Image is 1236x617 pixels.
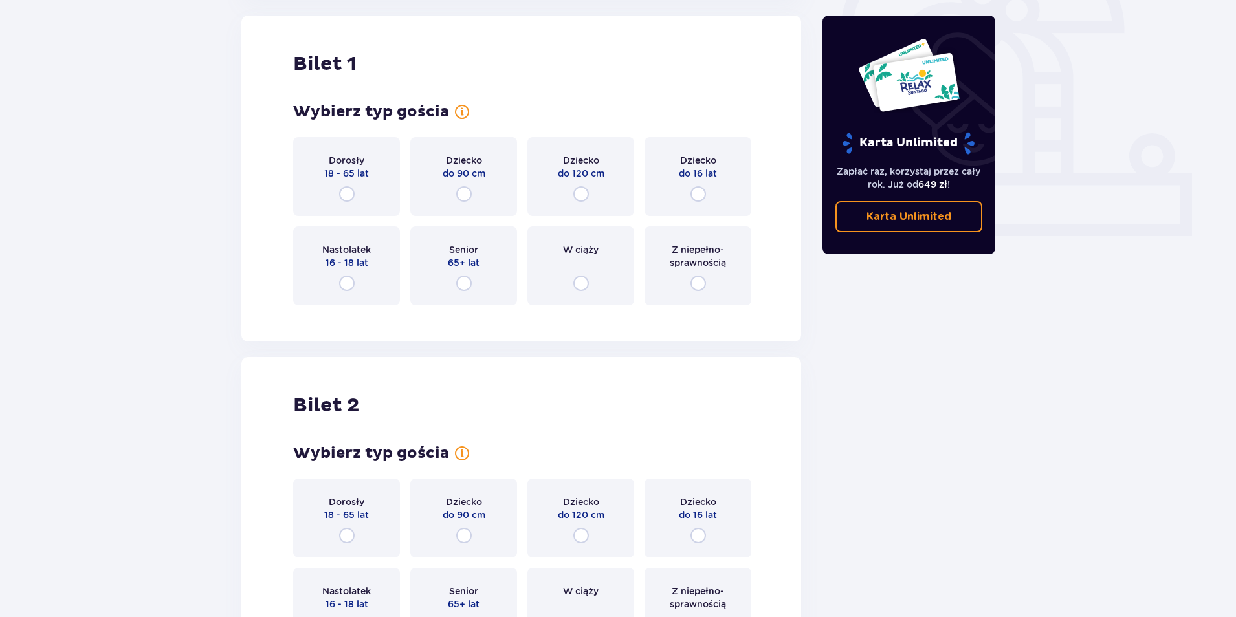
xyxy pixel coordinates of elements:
[841,132,976,155] p: Karta Unlimited
[558,508,604,521] p: do 120 cm
[326,598,368,611] p: 16 - 18 lat
[835,165,983,191] p: Zapłać raz, korzystaj przez cały rok. Już od !
[293,393,359,418] p: Bilet 2
[329,154,364,167] p: Dorosły
[449,243,478,256] p: Senior
[443,167,485,180] p: do 90 cm
[293,102,449,122] p: Wybierz typ gościa
[324,508,369,521] p: 18 - 65 lat
[322,585,371,598] p: Nastolatek
[835,201,983,232] a: Karta Unlimited
[558,167,604,180] p: do 120 cm
[449,585,478,598] p: Senior
[443,508,485,521] p: do 90 cm
[326,256,368,269] p: 16 - 18 lat
[680,495,716,508] p: Dziecko
[656,243,740,269] p: Z niepełno­sprawnością
[918,179,947,189] span: 649 zł
[293,52,357,76] p: Bilet 1
[563,243,599,256] p: W ciąży
[293,444,449,463] p: Wybierz typ gościa
[448,598,480,611] p: 65+ lat
[656,585,740,611] p: Z niepełno­sprawnością
[448,256,480,269] p: 65+ lat
[446,154,482,167] p: Dziecko
[329,495,364,508] p: Dorosły
[322,243,371,256] p: Nastolatek
[446,495,482,508] p: Dziecko
[866,210,951,224] p: Karta Unlimited
[679,167,717,180] p: do 16 lat
[563,154,599,167] p: Dziecko
[563,495,599,508] p: Dziecko
[680,154,716,167] p: Dziecko
[679,508,717,521] p: do 16 lat
[324,167,369,180] p: 18 - 65 lat
[563,585,599,598] p: W ciąży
